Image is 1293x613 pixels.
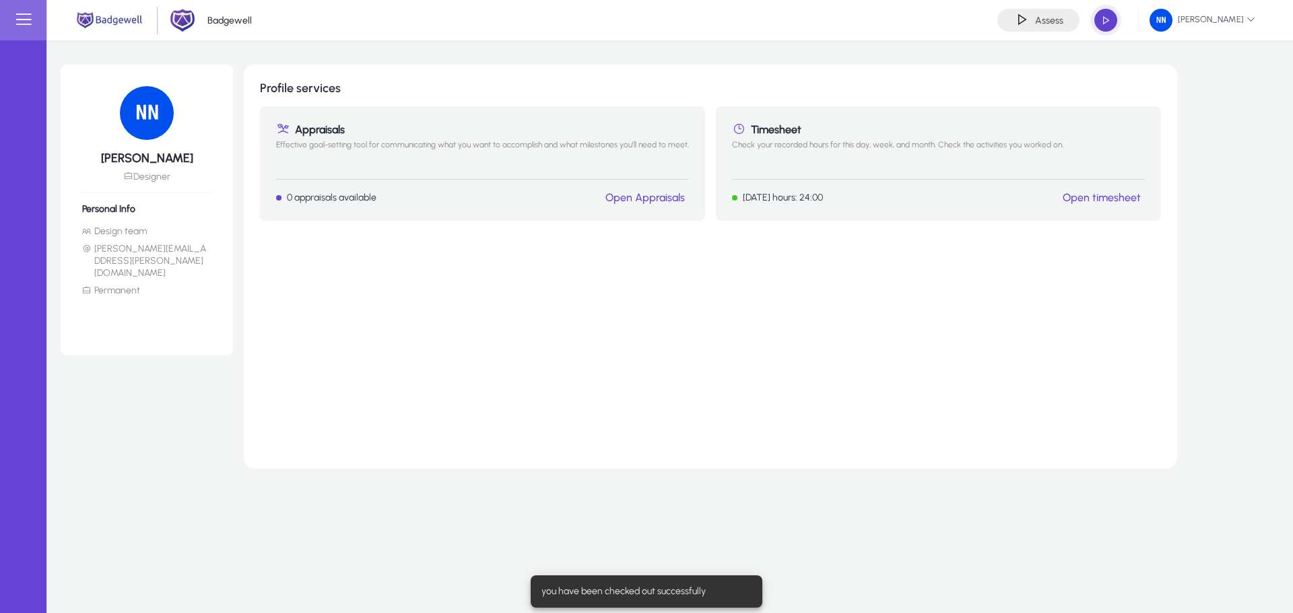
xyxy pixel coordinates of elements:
[1035,15,1063,26] h4: Assess
[82,203,211,215] h6: Personal Info
[82,151,211,166] h5: [PERSON_NAME]
[82,171,211,182] p: Designer
[1059,190,1145,205] button: Open timesheet
[82,243,211,279] li: [PERSON_NAME][EMAIL_ADDRESS][PERSON_NAME][DOMAIN_NAME]
[601,190,689,205] button: Open Appraisals
[74,11,145,30] img: main.png
[82,285,211,297] li: Permanent
[732,122,1145,136] h1: Timesheet
[120,86,174,140] img: 10.png
[260,81,1161,96] h1: Profile services
[207,15,252,26] p: Badgewell
[732,140,1145,168] p: Check your recorded hours for this day, week, and month. Check the activities you worked on.
[1150,9,1172,32] img: 10.png
[170,7,195,33] img: 2.png
[1063,191,1141,204] a: Open timesheet
[605,191,685,204] a: Open Appraisals
[1139,8,1266,32] button: [PERSON_NAME]
[1150,9,1255,32] span: [PERSON_NAME]
[276,140,689,168] p: Effective goal-setting tool for communicating what you want to accomplish and what milestones you...
[531,575,757,608] div: you have been checked out successfully
[82,225,211,238] li: Design team
[276,122,689,136] h1: Appraisals
[287,192,376,203] p: 0 appraisals available
[743,192,823,203] p: [DATE] hours: 24:00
